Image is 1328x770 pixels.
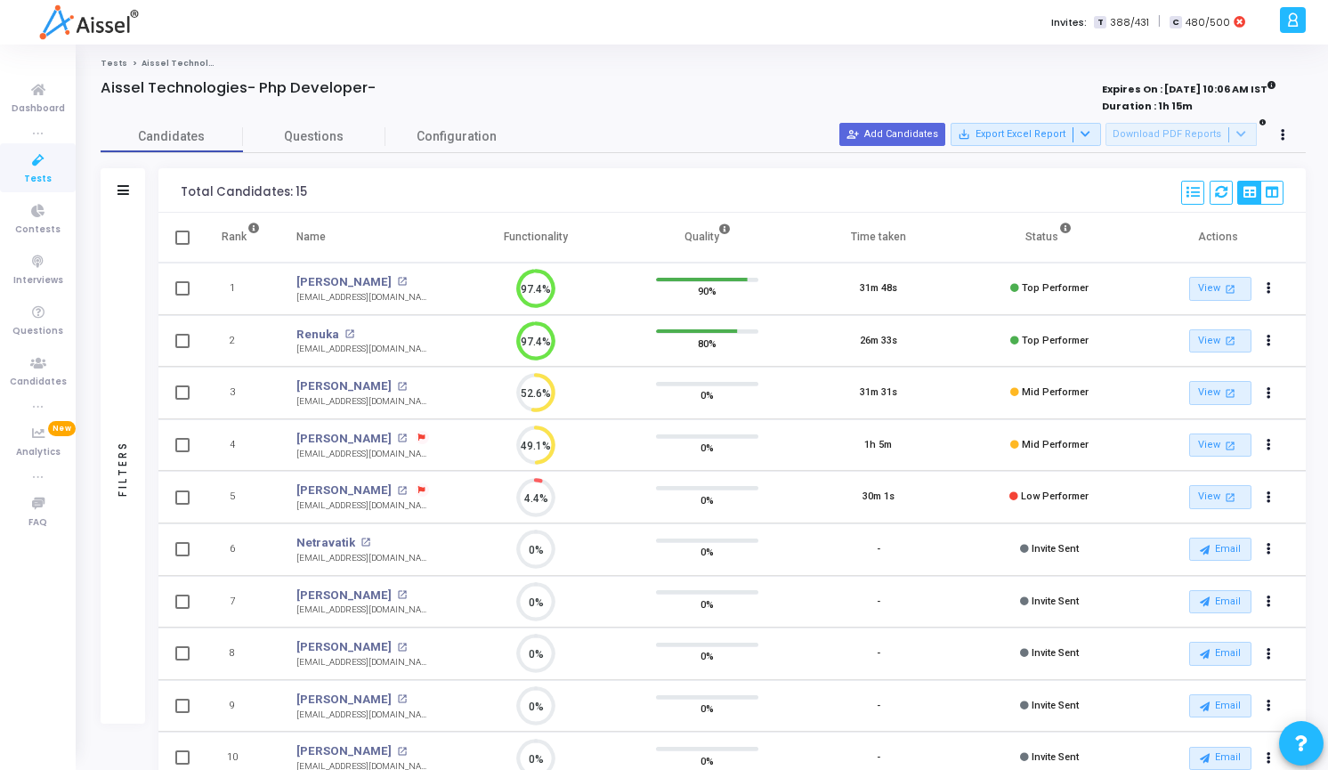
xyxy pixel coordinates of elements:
[877,750,880,766] div: -
[15,223,61,238] span: Contests
[203,367,279,419] td: 3
[24,172,52,187] span: Tests
[1189,381,1251,405] a: View
[700,751,714,769] span: 0%
[1189,694,1251,717] button: Email
[1102,77,1276,97] strong: Expires On : [DATE] 10:06 AM IST
[296,691,392,709] a: [PERSON_NAME]
[1256,485,1281,510] button: Actions
[344,329,354,339] mat-icon: open_in_new
[296,742,392,760] a: [PERSON_NAME]
[1032,700,1079,711] span: Invite Sent
[839,123,945,146] button: Add Candidates
[397,643,407,652] mat-icon: open_in_new
[1189,747,1251,770] button: Email
[397,277,407,287] mat-icon: open_in_new
[296,534,355,552] a: Netravatik
[700,490,714,508] span: 0%
[1223,281,1238,296] mat-icon: open_in_new
[1256,433,1281,458] button: Actions
[1032,647,1079,659] span: Invite Sent
[101,79,376,97] h4: Aissel Technologies- Php Developer-
[851,227,906,247] div: Time taken
[877,542,880,557] div: -
[203,471,279,523] td: 5
[417,127,497,146] span: Configuration
[181,185,307,199] div: Total Candidates: 15
[203,213,279,263] th: Rank
[1032,543,1079,555] span: Invite Sent
[1032,596,1079,607] span: Invite Sent
[296,448,433,461] div: [EMAIL_ADDRESS][DOMAIN_NAME]
[700,595,714,612] span: 0%
[296,377,392,395] a: [PERSON_NAME]
[296,395,433,409] div: [EMAIL_ADDRESS][DOMAIN_NAME]
[1189,277,1251,301] a: View
[296,227,326,247] div: Name
[700,647,714,665] span: 0%
[28,515,47,531] span: FAQ
[397,694,407,704] mat-icon: open_in_new
[296,291,433,304] div: [EMAIL_ADDRESS][DOMAIN_NAME]
[203,315,279,368] td: 2
[296,273,392,291] a: [PERSON_NAME]
[1158,12,1161,31] span: |
[1223,385,1238,401] mat-icon: open_in_new
[1051,15,1087,30] label: Invites:
[860,385,897,401] div: 31m 31s
[958,128,970,141] mat-icon: save_alt
[1102,99,1193,113] strong: Duration : 1h 15m
[296,656,433,669] div: [EMAIL_ADDRESS][DOMAIN_NAME]
[296,604,433,617] div: [EMAIL_ADDRESS][DOMAIN_NAME]
[397,590,407,600] mat-icon: open_in_new
[877,595,880,610] div: -
[1256,642,1281,667] button: Actions
[12,101,65,117] span: Dashboard
[1256,381,1281,406] button: Actions
[296,709,433,722] div: [EMAIL_ADDRESS][DOMAIN_NAME]
[1237,181,1283,205] div: View Options
[296,326,339,344] a: Renuka
[203,263,279,315] td: 1
[296,638,392,656] a: [PERSON_NAME]
[1022,282,1089,294] span: Top Performer
[877,699,880,714] div: -
[862,490,895,505] div: 30m 1s
[1189,590,1251,613] button: Email
[1223,333,1238,348] mat-icon: open_in_new
[48,421,76,436] span: New
[1189,485,1251,509] a: View
[951,123,1101,146] button: Export Excel Report
[296,430,392,448] a: [PERSON_NAME]
[397,434,407,443] mat-icon: open_in_new
[860,334,897,349] div: 26m 33s
[1189,329,1251,353] a: View
[846,128,859,141] mat-icon: person_add_alt
[1256,589,1281,614] button: Actions
[101,58,1306,69] nav: breadcrumb
[101,58,127,69] a: Tests
[700,439,714,457] span: 0%
[1170,16,1181,29] span: C
[1094,16,1105,29] span: T
[397,747,407,757] mat-icon: open_in_new
[296,552,433,565] div: [EMAIL_ADDRESS][DOMAIN_NAME]
[101,127,243,146] span: Candidates
[1105,123,1257,146] button: Download PDF Reports
[203,523,279,576] td: 6
[296,343,433,356] div: [EMAIL_ADDRESS][DOMAIN_NAME]
[700,700,714,717] span: 0%
[13,273,63,288] span: Interviews
[203,680,279,733] td: 9
[1223,490,1238,505] mat-icon: open_in_new
[1256,328,1281,353] button: Actions
[1186,15,1230,30] span: 480/500
[397,486,407,496] mat-icon: open_in_new
[1135,213,1306,263] th: Actions
[1022,386,1089,398] span: Mid Performer
[1256,277,1281,302] button: Actions
[698,334,717,352] span: 80%
[296,587,392,604] a: [PERSON_NAME]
